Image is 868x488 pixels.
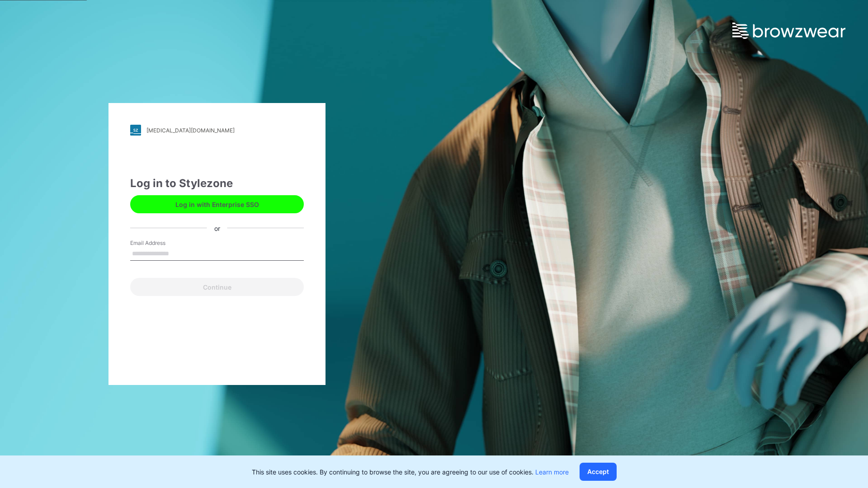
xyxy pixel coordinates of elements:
[252,467,569,477] p: This site uses cookies. By continuing to browse the site, you are agreeing to our use of cookies.
[146,127,235,134] div: [MEDICAL_DATA][DOMAIN_NAME]
[535,468,569,476] a: Learn more
[207,223,227,233] div: or
[130,239,193,247] label: Email Address
[732,23,845,39] img: browzwear-logo.e42bd6dac1945053ebaf764b6aa21510.svg
[580,463,617,481] button: Accept
[130,125,141,136] img: stylezone-logo.562084cfcfab977791bfbf7441f1a819.svg
[130,175,304,192] div: Log in to Stylezone
[130,195,304,213] button: Log in with Enterprise SSO
[130,125,304,136] a: [MEDICAL_DATA][DOMAIN_NAME]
